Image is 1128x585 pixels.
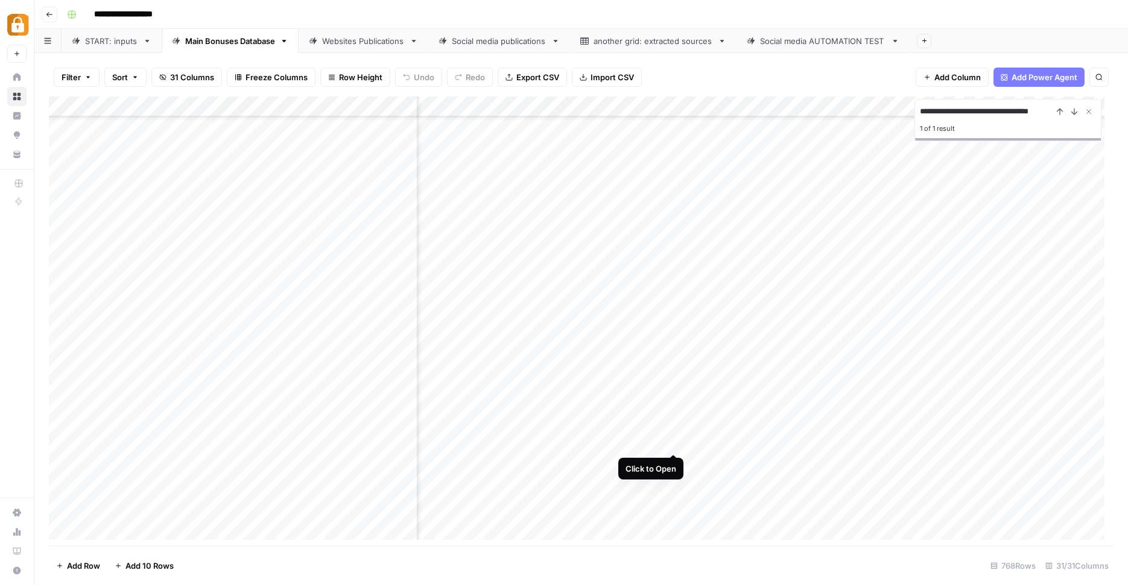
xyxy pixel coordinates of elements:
[7,542,27,561] a: Learning Hub
[1012,71,1077,83] span: Add Power Agent
[572,68,642,87] button: Import CSV
[62,71,81,83] span: Filter
[395,68,442,87] button: Undo
[498,68,567,87] button: Export CSV
[320,68,390,87] button: Row Height
[452,35,547,47] div: Social media publications
[185,35,275,47] div: Main Bonuses Database
[570,29,737,53] a: another grid: extracted sources
[7,561,27,580] button: Help + Support
[339,71,382,83] span: Row Height
[7,106,27,125] a: Insights
[107,556,181,575] button: Add 10 Rows
[322,35,405,47] div: Websites Publications
[227,68,315,87] button: Freeze Columns
[162,29,299,53] a: Main Bonuses Database
[85,35,138,47] div: START: inputs
[7,14,29,36] img: Adzz Logo
[760,35,886,47] div: Social media AUTOMATION TEST
[916,68,989,87] button: Add Column
[516,71,559,83] span: Export CSV
[591,71,634,83] span: Import CSV
[993,68,1085,87] button: Add Power Agent
[299,29,428,53] a: Websites Publications
[104,68,147,87] button: Sort
[986,556,1041,575] div: 768 Rows
[428,29,570,53] a: Social media publications
[151,68,222,87] button: 31 Columns
[1082,104,1096,119] button: Close Search
[54,68,100,87] button: Filter
[125,560,174,572] span: Add 10 Rows
[62,29,162,53] a: START: inputs
[737,29,910,53] a: Social media AUTOMATION TEST
[7,87,27,106] a: Browse
[594,35,713,47] div: another grid: extracted sources
[7,125,27,145] a: Opportunities
[7,503,27,522] a: Settings
[466,71,485,83] span: Redo
[1053,104,1067,119] button: Previous Result
[7,68,27,87] a: Home
[170,71,214,83] span: 31 Columns
[920,121,1096,136] div: 1 of 1 result
[1067,104,1082,119] button: Next Result
[49,556,107,575] button: Add Row
[112,71,128,83] span: Sort
[7,145,27,164] a: Your Data
[246,71,308,83] span: Freeze Columns
[414,71,434,83] span: Undo
[626,463,676,475] div: Click to Open
[1041,556,1114,575] div: 31/31 Columns
[934,71,981,83] span: Add Column
[447,68,493,87] button: Redo
[7,10,27,40] button: Workspace: Adzz
[67,560,100,572] span: Add Row
[7,522,27,542] a: Usage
